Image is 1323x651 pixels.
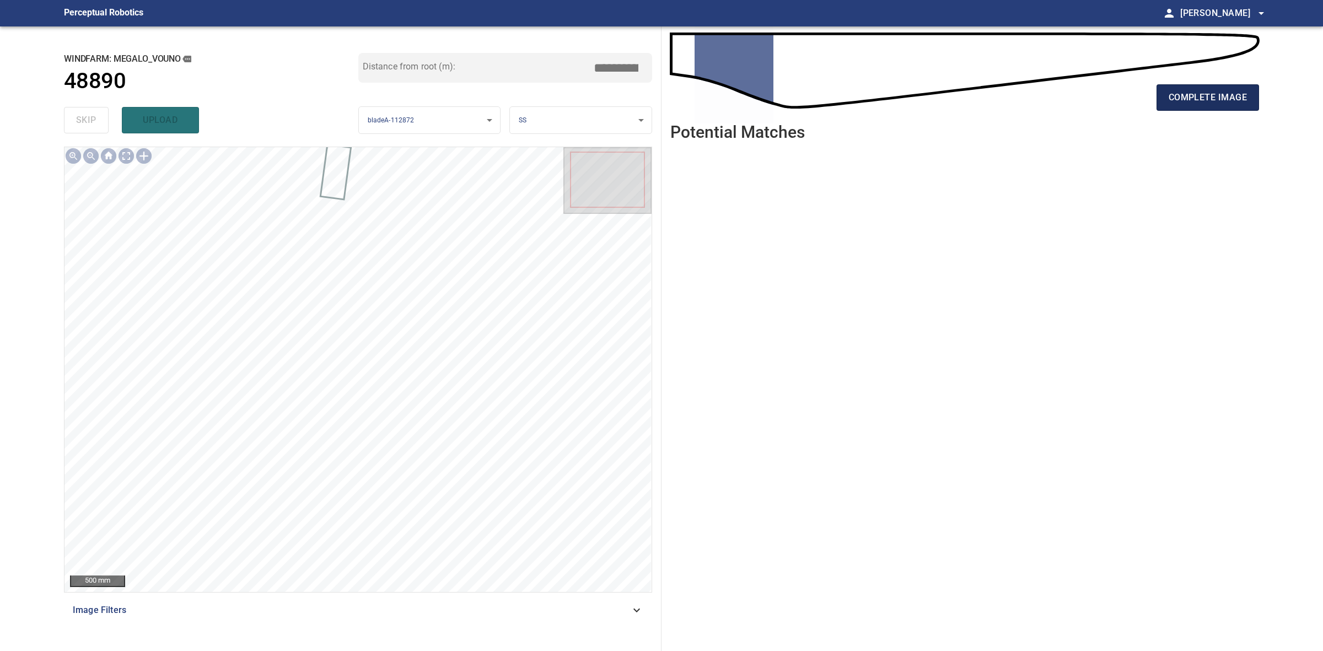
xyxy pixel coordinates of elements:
[82,147,100,165] img: Zoom out
[117,147,135,165] img: Toggle full page
[64,597,652,623] div: Image Filters
[368,116,415,124] span: bladeA-112872
[1169,90,1247,105] span: complete image
[670,123,805,141] h2: Potential Matches
[1163,7,1176,20] span: person
[181,53,193,65] button: copy message details
[64,53,358,65] h2: windfarm: Megalo_Vouno
[1176,2,1268,24] button: [PERSON_NAME]
[64,68,358,94] a: 48890
[73,604,630,617] span: Image Filters
[135,147,153,165] img: Toggle selection
[1180,6,1268,21] span: [PERSON_NAME]
[1255,7,1268,20] span: arrow_drop_down
[100,147,117,165] img: Go home
[64,4,143,22] figcaption: Perceptual Robotics
[1157,84,1259,111] button: complete image
[359,106,501,134] div: bladeA-112872
[510,106,652,134] div: SS
[519,116,526,124] span: SS
[363,62,455,71] label: Distance from root (m):
[64,147,82,165] img: Zoom in
[64,68,126,94] h1: 48890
